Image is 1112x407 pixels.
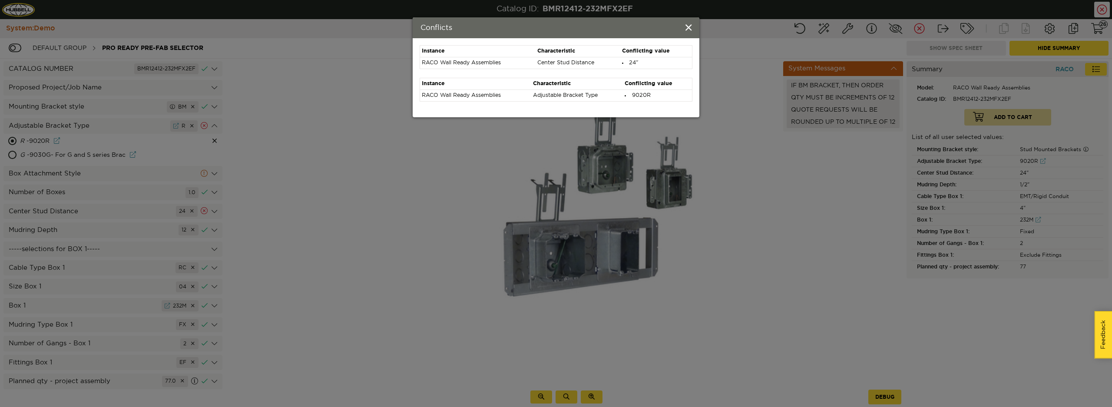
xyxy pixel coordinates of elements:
[622,59,690,67] li: 24"
[536,46,620,57] th: Characteristic
[531,90,623,102] td: Adjustable Bracket Type
[413,17,699,38] div: Conflicts
[623,78,692,90] th: Conflicting value
[536,57,620,69] td: Center Stud Distance
[420,46,536,57] th: Instance
[420,57,536,69] td: RACO Wall Ready Assemblies
[625,92,690,99] li: 9020R
[531,78,623,90] th: Characteristic
[420,90,531,102] td: RACO Wall Ready Assemblies
[420,78,531,90] th: Instance
[620,46,692,57] th: Conflicting value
